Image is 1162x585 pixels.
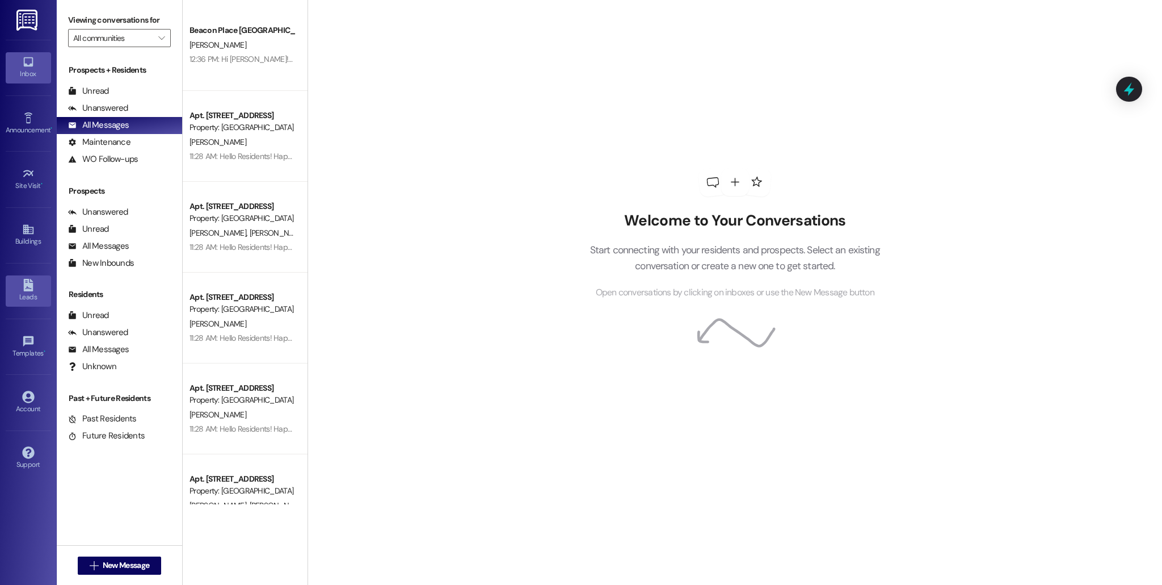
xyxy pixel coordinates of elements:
span: [PERSON_NAME] [190,137,246,147]
div: Property: [GEOGRAPHIC_DATA] [GEOGRAPHIC_DATA] [190,212,294,224]
div: Apt. [STREET_ADDRESS] [190,200,294,212]
div: Property: [GEOGRAPHIC_DATA] [GEOGRAPHIC_DATA] [190,485,294,497]
span: [PERSON_NAME] [190,40,246,50]
div: Property: [GEOGRAPHIC_DATA] [GEOGRAPHIC_DATA] [190,122,294,133]
img: ResiDesk Logo [16,10,40,31]
div: 11:28 AM: Hello Residents! Happy [DATE] 🇺🇸 We still have [DEMOGRAPHIC_DATA]-Fil-A breakfast avail... [190,424,714,434]
div: 12:36 PM: Hi [PERSON_NAME]! Just a reminder that I did send you the lease to sign. This will have... [190,54,955,64]
div: Unread [68,223,109,235]
div: WO Follow-ups [68,153,138,165]
div: 11:28 AM: Hello Residents! Happy [DATE] 🇺🇸 We still have [DEMOGRAPHIC_DATA]-Fil-A breakfast avail... [190,242,714,252]
div: Past + Future Residents [57,392,182,404]
div: Prospects [57,185,182,197]
h2: Welcome to Your Conversations [572,212,897,230]
div: Unanswered [68,327,128,339]
span: [PERSON_NAME] [190,409,246,420]
div: Property: [GEOGRAPHIC_DATA] [GEOGRAPHIC_DATA] [190,394,294,406]
div: Unanswered [68,206,128,218]
a: Account [6,387,51,418]
label: Viewing conversations for [68,11,171,29]
span: [PERSON_NAME] [190,500,250,511]
a: Buildings [6,220,51,250]
div: Apt. [STREET_ADDRESS] [190,291,294,303]
a: Templates • [6,332,51,362]
span: New Message [103,559,149,571]
span: • [41,180,43,188]
div: Residents [57,289,182,300]
div: Apt. [STREET_ADDRESS] [190,473,294,485]
span: Open conversations by clicking on inboxes or use the New Message button [596,286,874,300]
span: [PERSON_NAME] [249,500,306,511]
div: Beacon Place [GEOGRAPHIC_DATA] Prospect [190,24,294,36]
input: All communities [73,29,153,47]
span: [PERSON_NAME] [190,319,246,329]
div: Unanswered [68,102,128,114]
div: Apt. [STREET_ADDRESS] [190,382,294,394]
div: Future Residents [68,430,145,442]
span: [PERSON_NAME] [249,228,306,238]
div: All Messages [68,344,129,356]
div: Apt. [STREET_ADDRESS] [190,110,294,122]
i:  [158,34,165,43]
div: Past Residents [68,413,137,425]
div: Unknown [68,361,116,373]
span: • [50,124,52,132]
a: Site Visit • [6,164,51,195]
div: Unread [68,85,109,97]
div: All Messages [68,240,129,252]
button: New Message [78,557,162,575]
a: Support [6,443,51,474]
div: Property: [GEOGRAPHIC_DATA] [GEOGRAPHIC_DATA] [190,303,294,315]
div: New Inbounds [68,257,134,269]
span: • [44,348,45,356]
div: Maintenance [68,136,130,148]
div: Unread [68,310,109,321]
p: Start connecting with your residents and prospects. Select an existing conversation or create a n... [572,242,897,274]
a: Inbox [6,52,51,83]
div: All Messages [68,119,129,131]
a: Leads [6,275,51,306]
span: [PERSON_NAME] [190,228,250,238]
div: Prospects + Residents [57,64,182,76]
div: 11:28 AM: Hello Residents! Happy [DATE] 🇺🇸 We still have [DEMOGRAPHIC_DATA]-Fil-A breakfast avail... [190,151,714,161]
div: 11:28 AM: Hello Residents! Happy [DATE] 🇺🇸 We still have [DEMOGRAPHIC_DATA]-Fil-A breakfast avail... [190,333,714,343]
i:  [90,561,98,570]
